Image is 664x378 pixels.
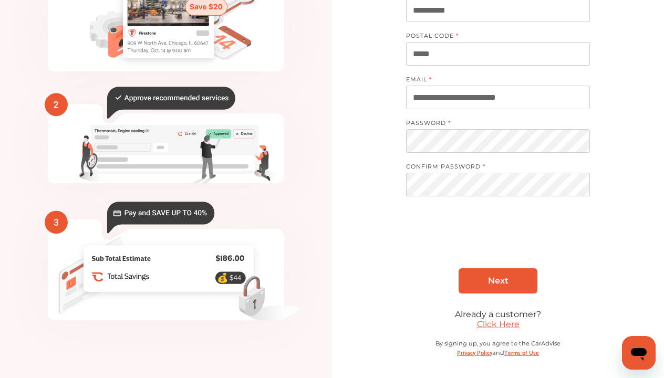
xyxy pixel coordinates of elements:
span: Next [488,276,509,286]
a: Privacy Policy [457,347,492,357]
text: 💰 [217,272,229,283]
a: Click Here [477,319,520,329]
label: PASSWORD [406,119,579,129]
label: EMAIL [406,76,579,86]
label: POSTAL CODE [406,32,579,42]
div: By signing up, you agree to the CarAdvise and [406,340,590,367]
label: CONFIRM PASSWORD [406,163,579,173]
iframe: Button to launch messaging window [622,336,656,370]
iframe: reCAPTCHA [418,219,578,260]
a: Terms of Use [504,347,539,357]
div: Already a customer? [406,309,590,319]
a: Next [459,268,537,293]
